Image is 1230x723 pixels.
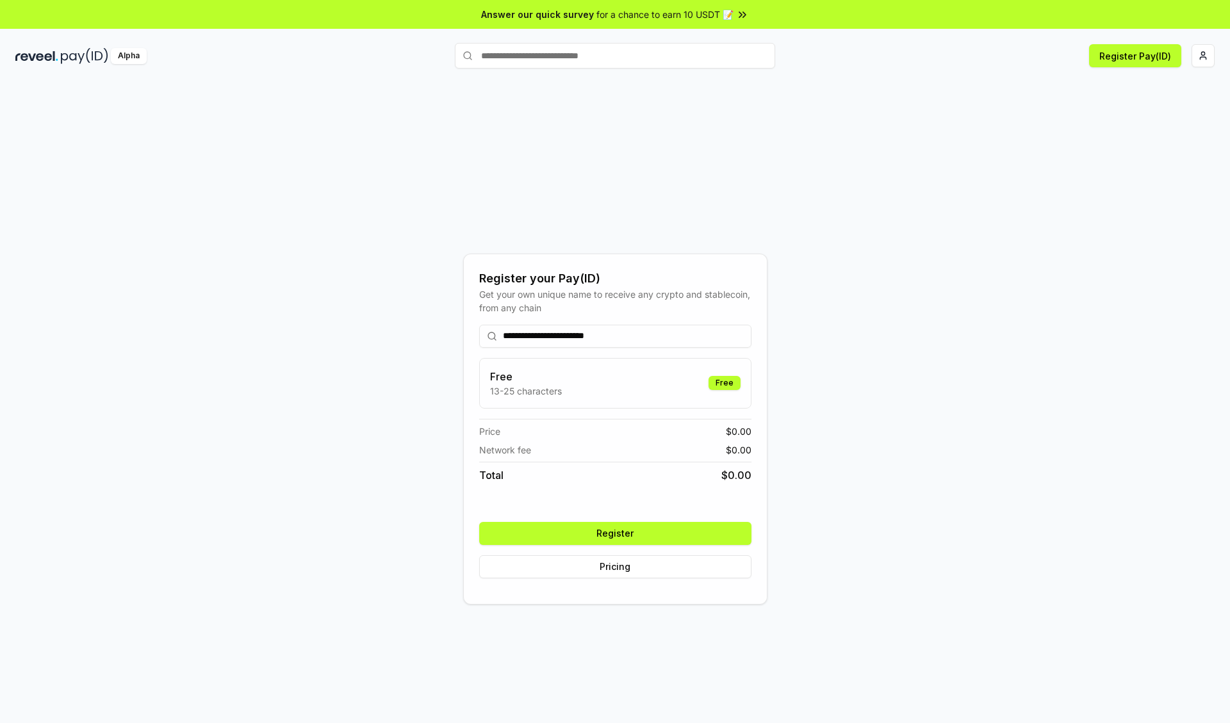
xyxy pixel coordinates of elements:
[479,425,500,438] span: Price
[490,384,562,398] p: 13-25 characters
[721,467,751,483] span: $ 0.00
[709,376,741,390] div: Free
[479,443,531,457] span: Network fee
[111,48,147,64] div: Alpha
[479,270,751,288] div: Register your Pay(ID)
[490,369,562,384] h3: Free
[15,48,58,64] img: reveel_dark
[479,288,751,314] div: Get your own unique name to receive any crypto and stablecoin, from any chain
[61,48,108,64] img: pay_id
[1089,44,1181,67] button: Register Pay(ID)
[481,8,594,21] span: Answer our quick survey
[596,8,734,21] span: for a chance to earn 10 USDT 📝
[479,555,751,578] button: Pricing
[479,467,504,483] span: Total
[479,522,751,545] button: Register
[726,425,751,438] span: $ 0.00
[726,443,751,457] span: $ 0.00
